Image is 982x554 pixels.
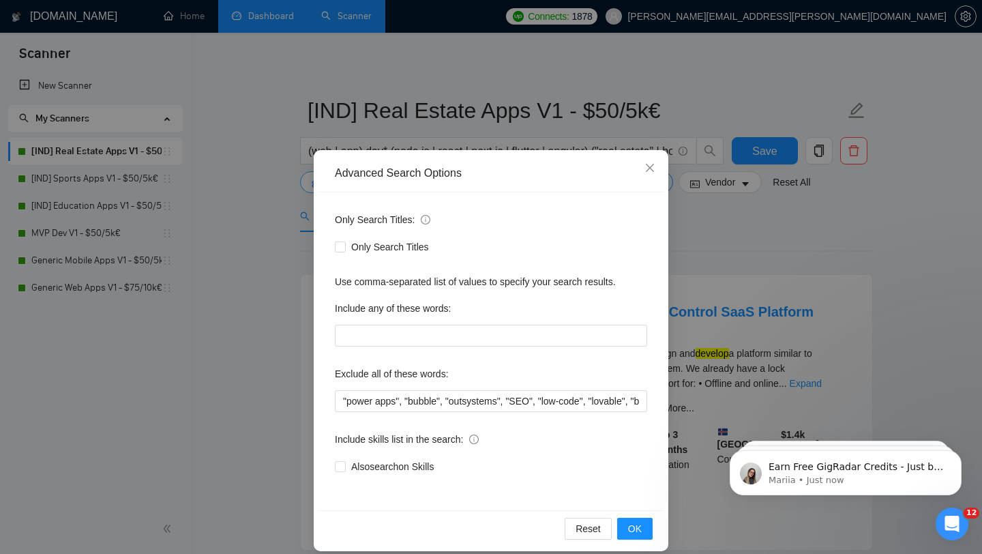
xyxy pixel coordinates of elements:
[644,162,655,173] span: close
[421,215,430,224] span: info-circle
[335,212,430,227] span: Only Search Titles:
[709,422,982,517] iframe: Intercom notifications message
[576,521,601,536] span: Reset
[565,518,612,540] button: Reset
[964,508,979,519] span: 12
[628,521,642,536] span: OK
[335,363,449,385] label: Exclude all of these words:
[335,274,647,289] div: Use comma-separated list of values to specify your search results.
[936,508,968,540] iframe: Intercom live chat
[335,297,451,319] label: Include any of these words:
[346,459,439,474] span: Also search on Skills
[469,435,479,444] span: info-circle
[346,239,434,254] span: Only Search Titles
[617,518,653,540] button: OK
[335,166,647,181] div: Advanced Search Options
[335,432,479,447] span: Include skills list in the search:
[631,150,668,187] button: Close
